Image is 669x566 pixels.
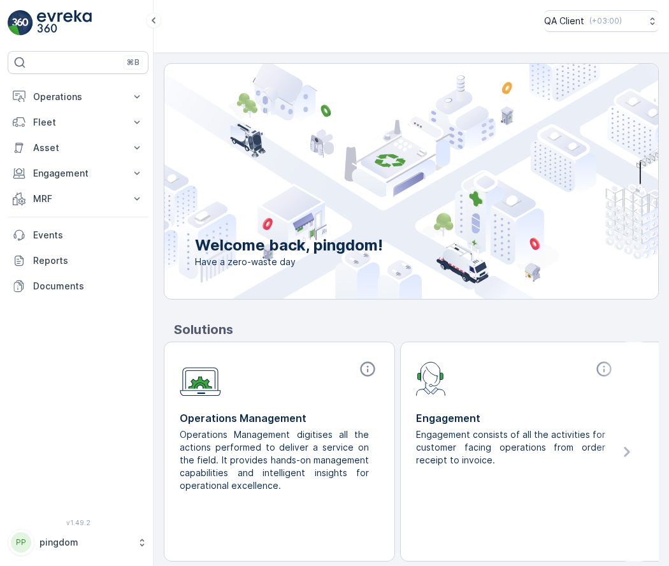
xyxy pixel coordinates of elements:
p: Operations [33,91,123,103]
p: Engagement consists of all the activities for customer facing operations from order receipt to in... [416,428,605,467]
button: Operations [8,84,148,110]
img: city illustration [107,64,658,299]
p: pingdom [40,536,131,549]
button: PPpingdom [8,529,148,556]
a: Documents [8,273,148,299]
img: logo_light-DOdMpM7g.png [37,10,92,36]
img: module-icon [180,360,221,396]
p: Engagement [33,167,123,180]
p: Documents [33,280,143,293]
p: Events [33,229,143,242]
a: Reports [8,248,148,273]
p: Asset [33,141,123,154]
button: Fleet [8,110,148,135]
button: Engagement [8,161,148,186]
p: ( +03:00 ) [589,16,622,26]
p: Operations Management digitises all the actions performed to deliver a service on the field. It p... [180,428,369,492]
p: Welcome back, pingdom! [195,235,383,256]
button: Asset [8,135,148,161]
p: MRF [33,192,123,205]
p: QA Client [544,15,584,27]
p: Solutions [174,320,659,339]
p: Fleet [33,116,123,129]
button: QA Client(+03:00) [544,10,659,32]
span: v 1.49.2 [8,519,148,526]
div: PP [11,532,31,553]
p: Operations Management [180,410,379,426]
p: ⌘B [127,57,140,68]
button: MRF [8,186,148,212]
p: Engagement [416,410,615,426]
img: logo [8,10,33,36]
p: Reports [33,254,143,267]
a: Events [8,222,148,248]
span: Have a zero-waste day [195,256,383,268]
img: module-icon [416,360,446,396]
